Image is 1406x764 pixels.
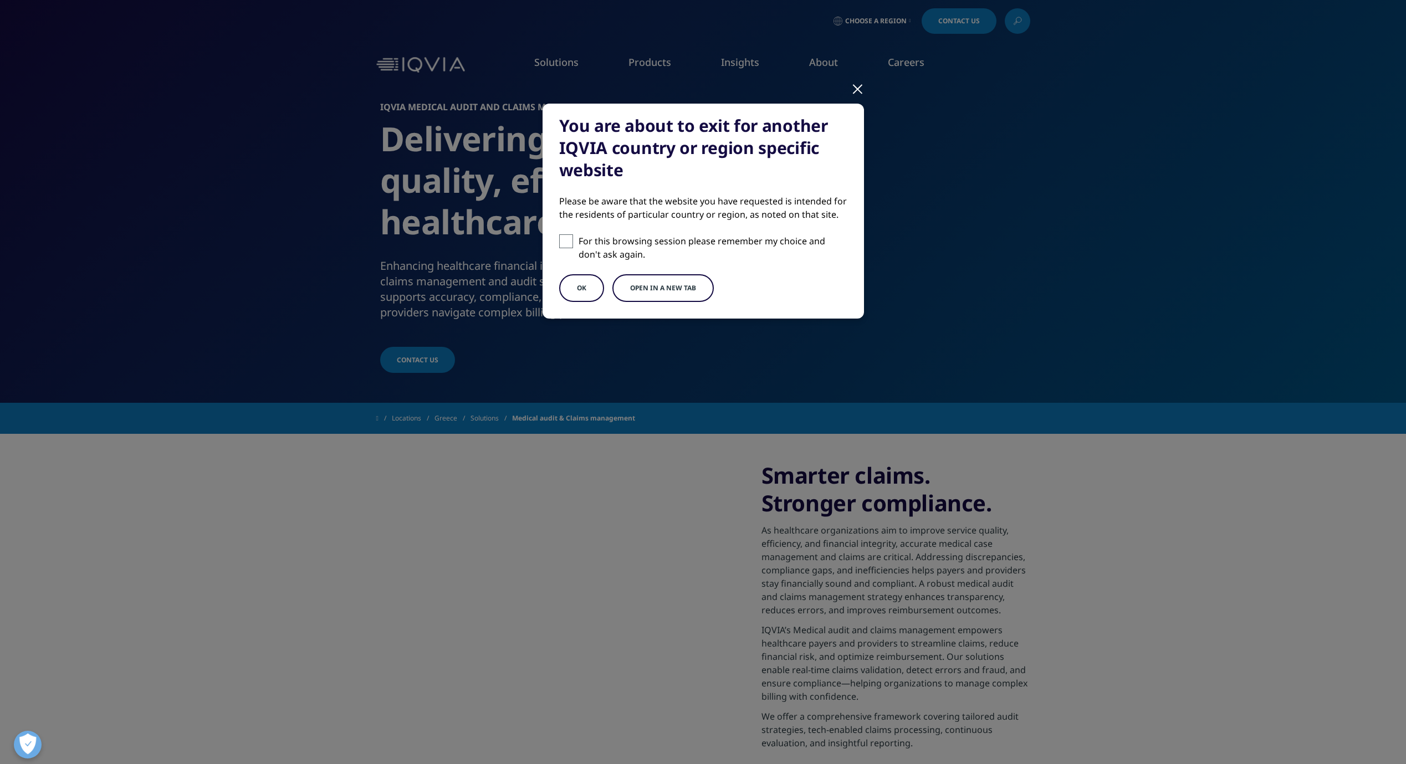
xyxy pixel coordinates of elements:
div: Please be aware that the website you have requested is intended for the residents of particular c... [559,194,847,221]
button: Open in a new tab [612,274,714,302]
div: You are about to exit for another IQVIA country or region specific website [559,115,847,181]
p: For this browsing session please remember my choice and don't ask again. [579,234,847,261]
button: Open Preferences [14,731,42,758]
button: OK [559,274,604,302]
